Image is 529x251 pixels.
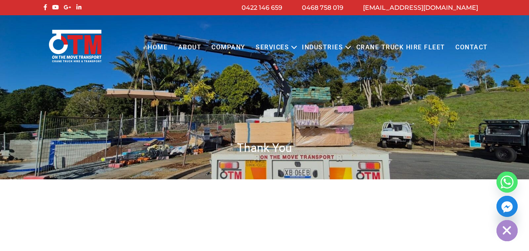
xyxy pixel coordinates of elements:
a: About [173,37,206,58]
a: Contact [450,37,493,58]
a: [EMAIL_ADDRESS][DOMAIN_NAME] [363,4,478,11]
img: Otmtransport [47,29,103,63]
a: 0468 758 019 [302,4,343,11]
a: Facebook_Messenger [497,196,518,217]
a: Services [251,37,294,58]
a: 0422 146 659 [242,4,282,11]
a: Home [143,37,173,58]
h1: Thank You [42,140,488,155]
a: Whatsapp [497,172,518,193]
a: Industries [297,37,348,58]
a: Crane Truck Hire Fleet [351,37,450,58]
a: COMPANY [206,37,251,58]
